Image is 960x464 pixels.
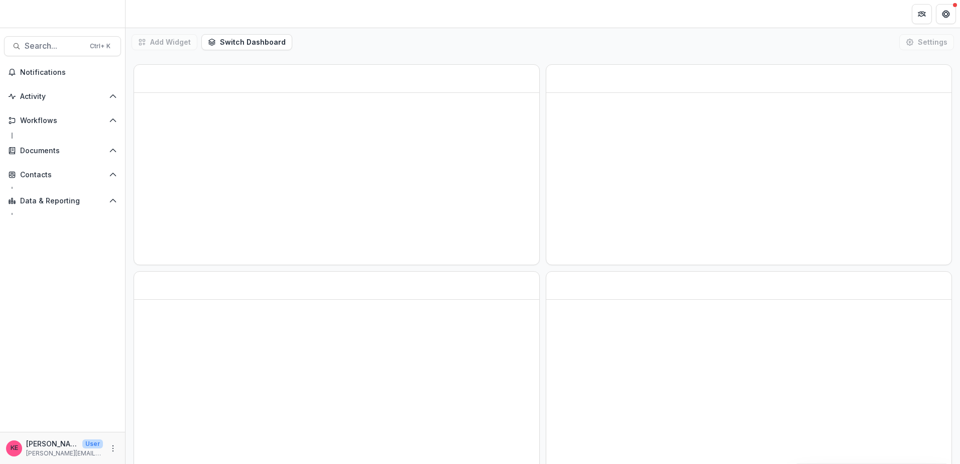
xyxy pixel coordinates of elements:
nav: breadcrumb [130,7,172,21]
span: Notifications [20,68,117,77]
div: Ctrl + K [88,41,112,52]
p: [PERSON_NAME][EMAIL_ADDRESS][DOMAIN_NAME] [26,449,103,458]
button: Search... [4,36,121,56]
button: Settings [899,34,954,50]
button: Open Data & Reporting [4,193,121,209]
button: Partners [912,4,932,24]
button: Open Documents [4,143,121,159]
button: Open Contacts [4,167,121,183]
div: Katie E [11,445,18,451]
button: Open Workflows [4,112,121,129]
span: Contacts [20,171,105,179]
button: Add Widget [132,34,197,50]
span: Search... [25,41,84,51]
button: Open Activity [4,88,121,104]
span: Documents [20,147,105,155]
button: More [107,442,119,454]
span: Activity [20,92,105,101]
p: User [82,439,103,448]
span: Data & Reporting [20,197,105,205]
p: [PERSON_NAME] [26,438,78,449]
button: Switch Dashboard [201,34,292,50]
span: Workflows [20,117,105,125]
button: Get Help [936,4,956,24]
button: Notifications [4,64,121,80]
